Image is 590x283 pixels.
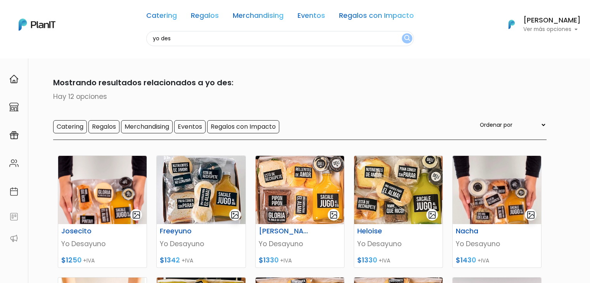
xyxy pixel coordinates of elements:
span: +IVA [182,257,193,264]
a: Merchandising [233,12,284,22]
span: +IVA [280,257,292,264]
button: PlanIt Logo [PERSON_NAME] Ver más opciones [498,14,581,35]
p: Yo Desayuno [259,239,341,249]
img: calendar-87d922413cdce8b2cf7b7f5f62616a5cf9e4887200fb71536465627b3292af00.svg [9,187,19,196]
input: Merchandising [121,120,173,133]
a: gallery-light Freeyuno Yo Desayuno $1342 +IVA [156,155,246,268]
span: +IVA [83,257,95,264]
img: thumb_2000___2000-Photoroom__54_.png [58,156,147,224]
span: +IVA [478,257,489,264]
img: gallery-light [526,211,535,219]
img: marketplace-4ceaa7011d94191e9ded77b95e3339b90024bf715f7c57f8cf31f2d8c509eaba.svg [9,102,19,112]
h6: Freeyuno [155,227,216,235]
img: feedback-78b5a0c8f98aac82b08bfc38622c3050aee476f2c9584af64705fc4e61158814.svg [9,212,19,221]
p: Hay 12 opciones [44,91,547,102]
p: Yo Desayuno [357,239,439,249]
input: Buscá regalos, desayunos, y más [146,31,414,46]
span: $1250 [61,255,81,265]
a: gallery-light Heloise Yo Desayuno $1330 +IVA [354,155,443,268]
h6: Heloise [353,227,414,235]
a: Regalos [191,12,219,22]
img: partners-52edf745621dab592f3b2c58e3bca9d71375a7ef29c3b500c9f145b62cc070d4.svg [9,234,19,243]
span: +IVA [379,257,390,264]
span: $1330 [357,255,377,265]
h6: [PERSON_NAME] [523,17,581,24]
img: home-e721727adea9d79c4d83392d1f703f7f8bce08238fde08b1acbfd93340b81755.svg [9,74,19,84]
img: thumb_D894C8AE-60BF-4788-A814-9D6A2BE292DF.jpeg [453,156,541,224]
img: people-662611757002400ad9ed0e3c099ab2801c6687ba6c219adb57efc949bc21e19d.svg [9,159,19,168]
a: Catering [146,12,177,22]
p: Yo Desayuno [160,239,242,249]
img: gallery-light [132,211,141,219]
img: thumb_Ivanportada.jpg [256,156,344,224]
input: Eventos [174,120,206,133]
img: PlanIt Logo [19,19,55,31]
a: gallery-light [PERSON_NAME] Yo Desayuno $1330 +IVA [255,155,344,268]
a: gallery-light Josecito Yo Desayuno $1250 +IVA [58,155,147,268]
img: campaigns-02234683943229c281be62815700db0a1741e53638e28bf9629b52c665b00959.svg [9,131,19,140]
img: thumb_Heloiseportada.jpeg [354,156,443,224]
h6: Nacha [451,227,512,235]
img: thumb_WhatsApp_Image_2021-10-28_at_12.25.05.jpeg [157,156,245,224]
img: gallery-light [329,211,338,219]
a: gallery-light Nacha Yo Desayuno $1430 +IVA [452,155,542,268]
h6: [PERSON_NAME] [254,227,315,235]
img: PlanIt Logo [503,16,520,33]
span: $1342 [160,255,180,265]
img: search_button-432b6d5273f82d61273b3651a40e1bd1b912527efae98b1b7a1b2c0702e16a8d.svg [404,35,410,42]
img: gallery-light [230,211,239,219]
span: $1330 [259,255,279,265]
input: Regalos con Impacto [207,120,279,133]
input: Catering [53,120,87,133]
p: Mostrando resultados relacionados a yo des: [44,77,547,88]
a: Regalos con Impacto [339,12,414,22]
p: Yo Desayuno [456,239,538,249]
a: Eventos [298,12,325,22]
p: Ver más opciones [523,27,581,32]
h6: Josecito [57,227,118,235]
input: Regalos [88,120,119,133]
p: Yo Desayuno [61,239,144,249]
img: gallery-light [428,211,437,219]
span: $1430 [456,255,476,265]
